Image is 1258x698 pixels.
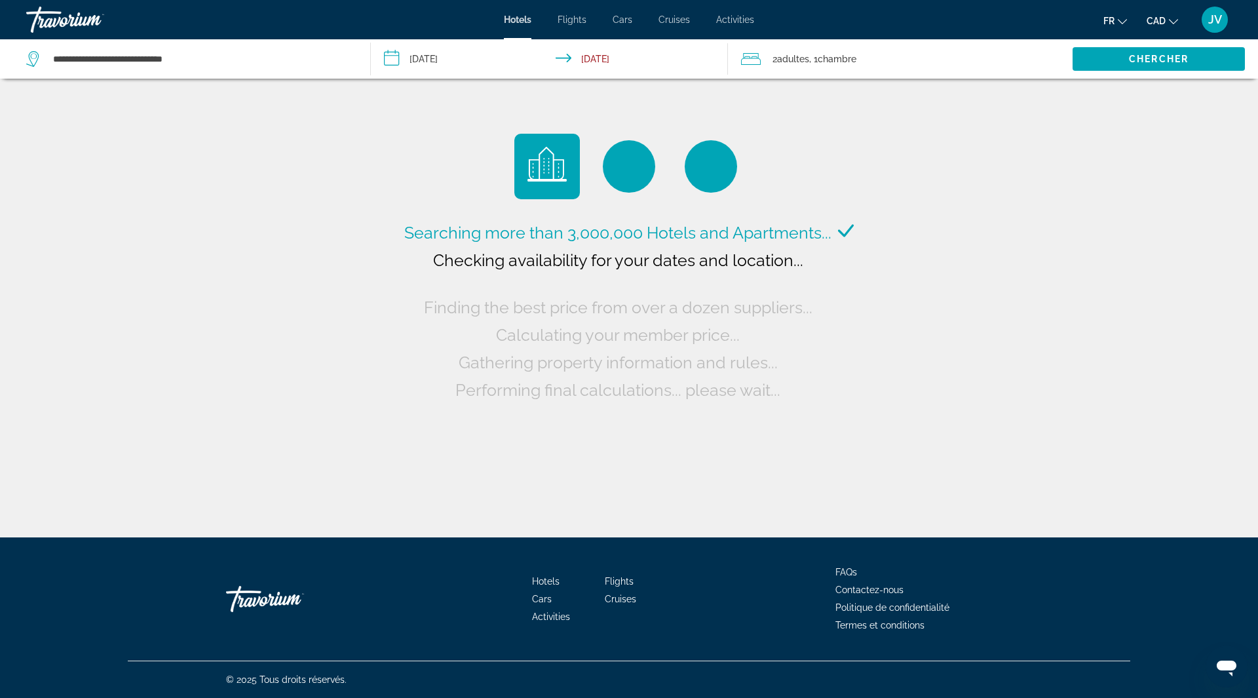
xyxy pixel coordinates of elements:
[558,14,586,25] a: Flights
[26,3,157,37] a: Travorium
[728,39,1073,79] button: Travelers: 2 adults, 0 children
[1129,54,1189,64] span: Chercher
[532,576,560,587] a: Hotels
[809,50,856,68] span: , 1
[496,325,740,345] span: Calculating your member price...
[613,14,632,25] a: Cars
[433,250,803,270] span: Checking availability for your dates and location...
[226,579,357,619] a: Travorium
[371,39,729,79] button: Check-in date: Sep 26, 2025 Check-out date: Sep 28, 2025
[459,353,778,372] span: Gathering property information and rules...
[835,602,949,613] a: Politique de confidentialité
[605,576,634,587] a: Flights
[1208,13,1222,26] span: JV
[658,14,690,25] a: Cruises
[1103,11,1127,30] button: Change language
[1198,6,1232,33] button: User Menu
[835,567,857,577] a: FAQs
[835,620,924,630] a: Termes et conditions
[424,298,812,317] span: Finding the best price from over a dozen suppliers...
[772,50,809,68] span: 2
[716,14,754,25] a: Activities
[605,594,636,604] a: Cruises
[532,594,552,604] a: Cars
[1147,11,1178,30] button: Change currency
[835,585,904,595] a: Contactez-nous
[404,223,831,242] span: Searching more than 3,000,000 Hotels and Apartments...
[504,14,531,25] a: Hotels
[455,380,780,400] span: Performing final calculations... please wait...
[1206,646,1248,688] iframe: Bouton de lancement de la fenêtre de messagerie
[777,54,809,64] span: Adultes
[226,674,347,685] span: © 2025 Tous droits réservés.
[1073,47,1245,71] button: Chercher
[532,611,570,622] a: Activities
[818,54,856,64] span: Chambre
[1103,16,1115,26] span: fr
[1147,16,1166,26] span: CAD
